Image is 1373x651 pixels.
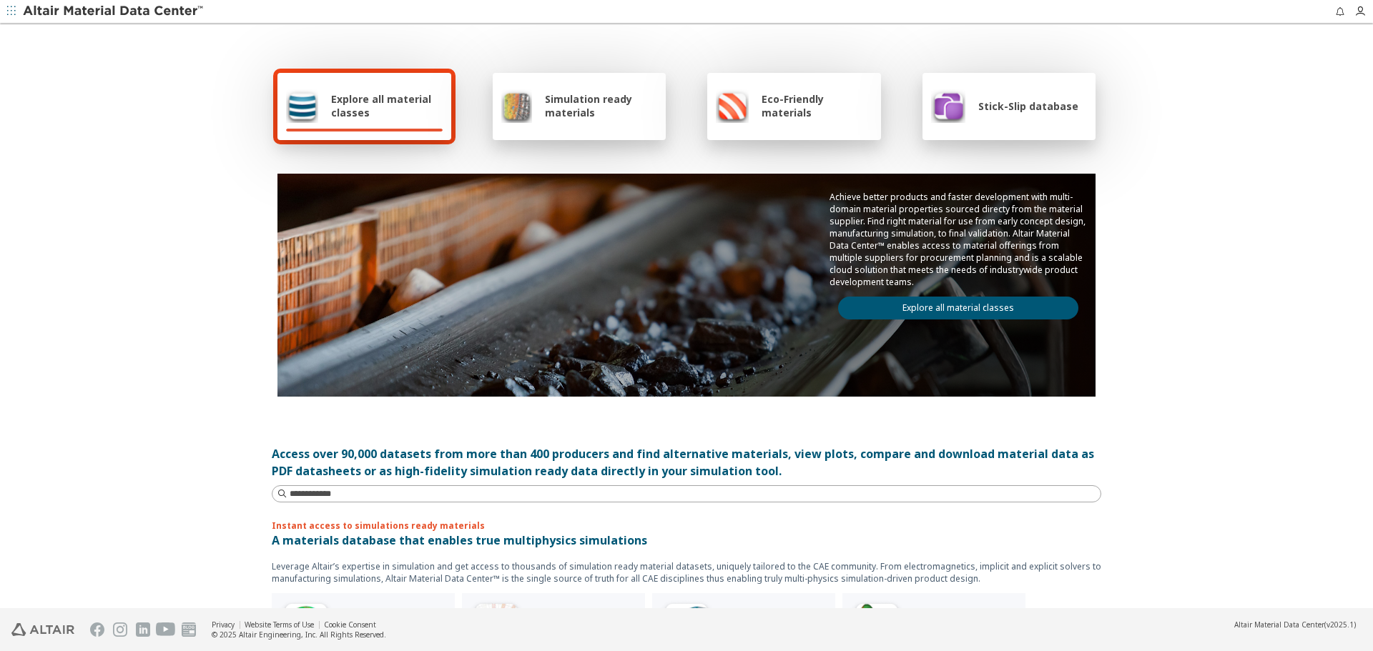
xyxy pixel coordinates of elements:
[286,89,318,123] img: Explore all material classes
[978,99,1078,113] span: Stick-Slip database
[212,620,235,630] a: Privacy
[272,445,1101,479] div: Access over 90,000 datasets from more than 400 producers and find alternative materials, view plo...
[331,92,443,119] span: Explore all material classes
[11,623,74,636] img: Altair Engineering
[272,532,1101,549] p: A materials database that enables true multiphysics simulations
[23,4,205,19] img: Altair Material Data Center
[272,560,1101,585] p: Leverage Altair’s expertise in simulation and get access to thousands of simulation ready materia...
[830,191,1087,288] p: Achieve better products and faster development with multi-domain material properties sourced dire...
[545,92,657,119] span: Simulation ready materials
[1234,620,1356,630] div: (v2025.1)
[324,620,376,630] a: Cookie Consent
[245,620,314,630] a: Website Terms of Use
[838,297,1078,319] a: Explore all material classes
[1234,620,1324,630] span: Altair Material Data Center
[272,520,1101,532] p: Instant access to simulations ready materials
[762,92,872,119] span: Eco-Friendly materials
[716,89,749,123] img: Eco-Friendly materials
[931,89,965,123] img: Stick-Slip database
[501,89,532,123] img: Simulation ready materials
[212,630,386,640] div: © 2025 Altair Engineering, Inc. All Rights Reserved.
